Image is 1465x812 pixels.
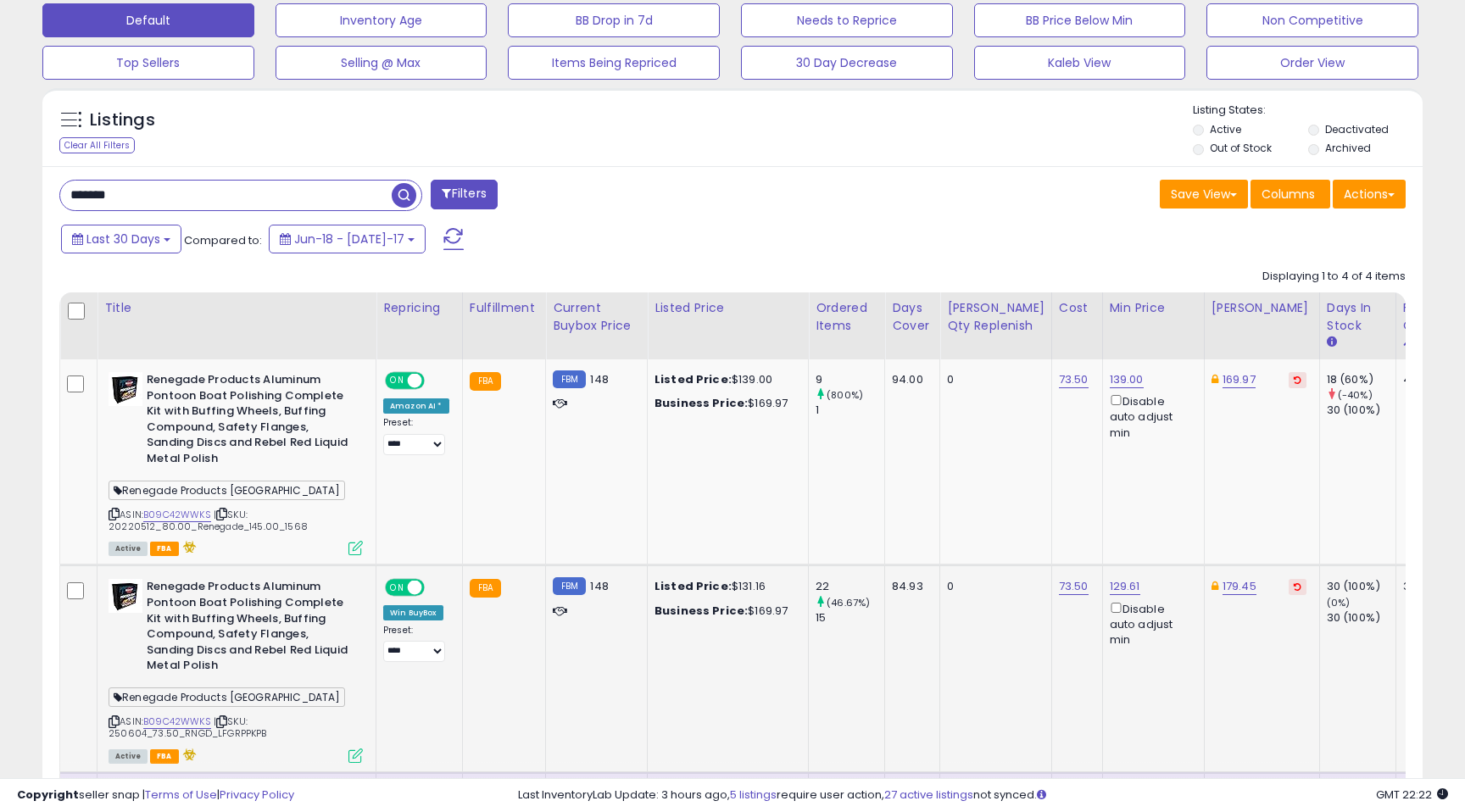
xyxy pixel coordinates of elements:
[147,579,353,677] b: Renegade Products Aluminum Pontoon Boat Polishing Complete Kit with Buffing Wheels, Buffing Compo...
[1193,103,1422,119] p: Listing States:
[1327,299,1389,335] div: Days In Stock
[150,542,179,556] span: FBA
[1403,372,1456,387] div: 46
[179,748,197,760] i: hazardous material
[1403,579,1456,594] div: 31
[1327,596,1351,609] small: (0%)
[884,787,973,803] a: 27 active listings
[1110,392,1191,441] div: Disable auto adjust min
[947,299,1044,335] div: [PERSON_NAME] Qty Replenish
[1403,299,1462,335] div: Fulfillable Quantity
[383,417,449,455] div: Preset:
[518,787,1448,804] div: Last InventoryLab Update: 3 hours ago, require user action, not synced.
[1327,403,1395,418] div: 30 (100%)
[1325,141,1371,155] label: Archived
[940,292,1052,359] th: Please note that this number is a calculation based on your required days of coverage and your ve...
[17,787,79,803] strong: Copyright
[109,372,363,553] div: ASIN:
[1376,787,1448,803] span: 2025-08-17 22:22 GMT
[1223,371,1256,388] a: 169.97
[1110,371,1144,388] a: 139.00
[1110,578,1140,595] a: 129.61
[294,231,404,247] span: Jun-18 - [DATE]-17
[974,3,1186,37] button: BB Price Below Min
[974,46,1186,80] button: Kaleb View
[553,299,640,335] div: Current Buybox Price
[143,508,211,522] a: B09C42WWKS
[590,371,608,387] span: 148
[655,603,795,619] div: $169.97
[816,610,884,626] div: 15
[86,231,160,247] span: Last 30 Days
[655,579,795,594] div: $131.16
[553,577,586,595] small: FBM
[892,299,933,335] div: Days Cover
[508,3,720,37] button: BB Drop in 7d
[508,46,720,80] button: Items Being Repriced
[553,370,586,388] small: FBM
[104,299,369,317] div: Title
[383,299,455,317] div: Repricing
[184,232,262,248] span: Compared to:
[1338,388,1373,402] small: (-40%)
[422,581,449,595] span: OFF
[150,749,179,764] span: FBA
[1262,269,1406,285] div: Displaying 1 to 4 of 4 items
[816,579,884,594] div: 22
[655,396,795,411] div: $169.97
[741,3,953,37] button: Needs to Reprice
[1110,599,1191,648] div: Disable auto adjust min
[1210,122,1241,136] label: Active
[590,578,608,594] span: 148
[422,374,449,388] span: OFF
[1206,46,1418,80] button: Order View
[59,137,135,153] div: Clear All Filters
[816,299,877,335] div: Ordered Items
[109,579,142,613] img: 51dMnk4AAML._SL40_.jpg
[827,388,863,402] small: (800%)
[1223,578,1256,595] a: 179.45
[220,787,294,803] a: Privacy Policy
[17,787,294,804] div: seller snap | |
[431,180,497,209] button: Filters
[1251,180,1330,209] button: Columns
[109,508,308,533] span: | SKU: 20220512_80.00_Renegade_145.00_1568
[1210,141,1272,155] label: Out of Stock
[741,46,953,80] button: 30 Day Decrease
[387,581,408,595] span: ON
[147,372,353,470] b: Renegade Products Aluminum Pontoon Boat Polishing Complete Kit with Buffing Wheels, Buffing Compo...
[827,596,870,609] small: (46.67%)
[655,371,732,387] b: Listed Price:
[730,787,777,803] a: 5 listings
[1059,578,1089,595] a: 73.50
[90,108,155,132] h5: Listings
[1059,299,1095,317] div: Cost
[1327,579,1395,594] div: 30 (100%)
[143,715,211,729] a: B09C42WWKS
[145,787,217,803] a: Terms of Use
[470,579,501,598] small: FBA
[816,403,884,418] div: 1
[109,749,148,764] span: All listings currently available for purchase on Amazon
[947,579,1039,594] div: 0
[892,579,927,594] div: 84.93
[1206,3,1418,37] button: Non Competitive
[109,715,267,740] span: | SKU: 250604_73.50_RNGD_LFGRPPKPB
[109,579,363,760] div: ASIN:
[269,225,426,253] button: Jun-18 - [DATE]-17
[1333,180,1406,209] button: Actions
[892,372,927,387] div: 94.00
[655,299,801,317] div: Listed Price
[276,46,487,80] button: Selling @ Max
[109,542,148,556] span: All listings currently available for purchase on Amazon
[1325,122,1389,136] label: Deactivated
[1160,180,1248,209] button: Save View
[276,3,487,37] button: Inventory Age
[1110,299,1197,317] div: Min Price
[470,372,501,391] small: FBA
[655,603,748,619] b: Business Price:
[109,372,142,406] img: 51dMnk4AAML._SL40_.jpg
[179,541,197,553] i: hazardous material
[947,372,1039,387] div: 0
[1327,610,1395,626] div: 30 (100%)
